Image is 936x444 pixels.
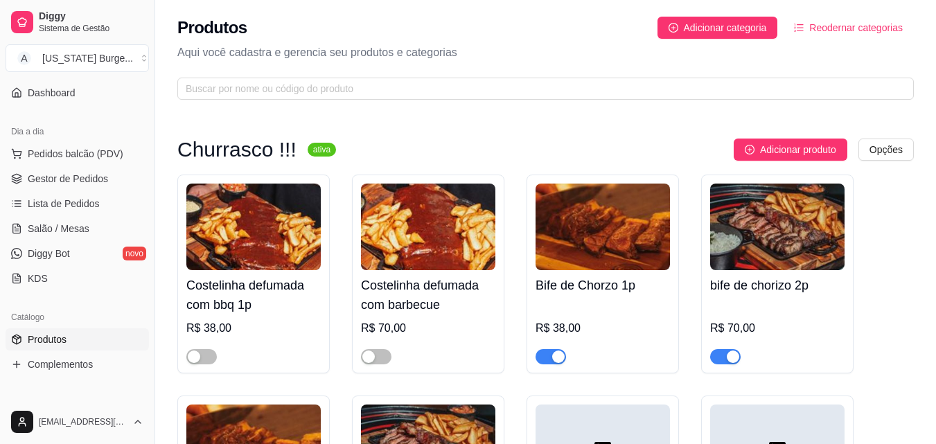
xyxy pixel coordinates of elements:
div: Catálogo [6,306,149,328]
a: Salão / Mesas [6,217,149,240]
span: Complementos [28,357,93,371]
span: plus-circle [669,23,678,33]
img: product-image [186,184,321,270]
div: R$ 38,00 [536,320,670,337]
a: Complementos [6,353,149,375]
img: product-image [536,184,670,270]
span: plus-circle [745,145,754,154]
span: Sistema de Gestão [39,23,143,34]
span: Diggy Bot [28,247,70,260]
span: Diggy [39,10,143,23]
div: R$ 70,00 [710,320,845,337]
span: ordered-list [794,23,804,33]
button: Adicionar produto [734,139,847,161]
p: Aqui você cadastra e gerencia seu produtos e categorias [177,44,914,61]
span: Produtos [28,332,67,346]
sup: ativa [308,143,336,157]
h2: Produtos [177,17,247,39]
h4: Costelinha defumada com bbq 1p [186,276,321,314]
h4: Costelinha defumada com barbecue [361,276,495,314]
span: Lista de Pedidos [28,197,100,211]
span: Salão / Mesas [28,222,89,236]
span: Adicionar produto [760,142,836,157]
span: A [17,51,31,65]
a: KDS [6,267,149,290]
span: Adicionar categoria [684,20,767,35]
a: Lista de Pedidos [6,193,149,215]
button: Select a team [6,44,149,72]
a: Diggy Botnovo [6,242,149,265]
div: Dia a dia [6,121,149,143]
span: Pedidos balcão (PDV) [28,147,123,161]
img: product-image [361,184,495,270]
span: Reodernar categorias [809,20,903,35]
h3: Churrasco !!! [177,141,297,158]
span: Opções [869,142,903,157]
button: [EMAIL_ADDRESS][DOMAIN_NAME] [6,405,149,438]
a: DiggySistema de Gestão [6,6,149,39]
div: R$ 70,00 [361,320,495,337]
button: Opções [858,139,914,161]
a: Produtos [6,328,149,350]
button: Pedidos balcão (PDV) [6,143,149,165]
img: product-image [710,184,845,270]
span: Gestor de Pedidos [28,172,108,186]
a: Dashboard [6,82,149,104]
a: Gestor de Pedidos [6,168,149,190]
span: Relatórios [11,398,48,409]
span: [EMAIL_ADDRESS][DOMAIN_NAME] [39,416,127,427]
span: KDS [28,272,48,285]
span: Dashboard [28,86,76,100]
div: R$ 38,00 [186,320,321,337]
div: [US_STATE] Burge ... [42,51,133,65]
input: Buscar por nome ou código do produto [186,81,894,96]
button: Reodernar categorias [783,17,914,39]
button: Adicionar categoria [657,17,778,39]
h4: Bife de Chorzo 1p [536,276,670,295]
h4: bife de chorizo 2p [710,276,845,295]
